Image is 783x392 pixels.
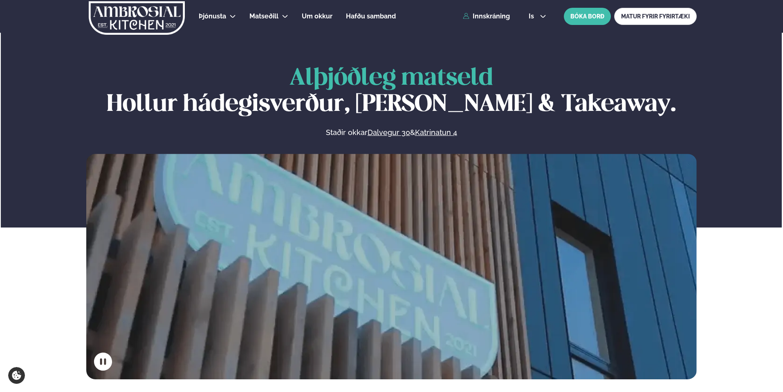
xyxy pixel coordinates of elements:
[86,65,697,118] h1: Hollur hádegisverður, [PERSON_NAME] & Takeaway.
[463,13,510,20] a: Innskráning
[249,11,278,21] a: Matseðill
[368,128,410,137] a: Dalvegur 30
[289,67,493,90] span: Alþjóðleg matseld
[302,11,332,21] a: Um okkur
[614,8,697,25] a: MATUR FYRIR FYRIRTÆKI
[199,12,226,20] span: Þjónusta
[249,12,278,20] span: Matseðill
[346,12,396,20] span: Hafðu samband
[237,128,546,137] p: Staðir okkar &
[88,1,186,35] img: logo
[199,11,226,21] a: Þjónusta
[346,11,396,21] a: Hafðu samband
[8,367,25,384] a: Cookie settings
[529,13,536,20] span: is
[564,8,611,25] button: BÓKA BORÐ
[415,128,457,137] a: Katrinatun 4
[302,12,332,20] span: Um okkur
[522,13,553,20] button: is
